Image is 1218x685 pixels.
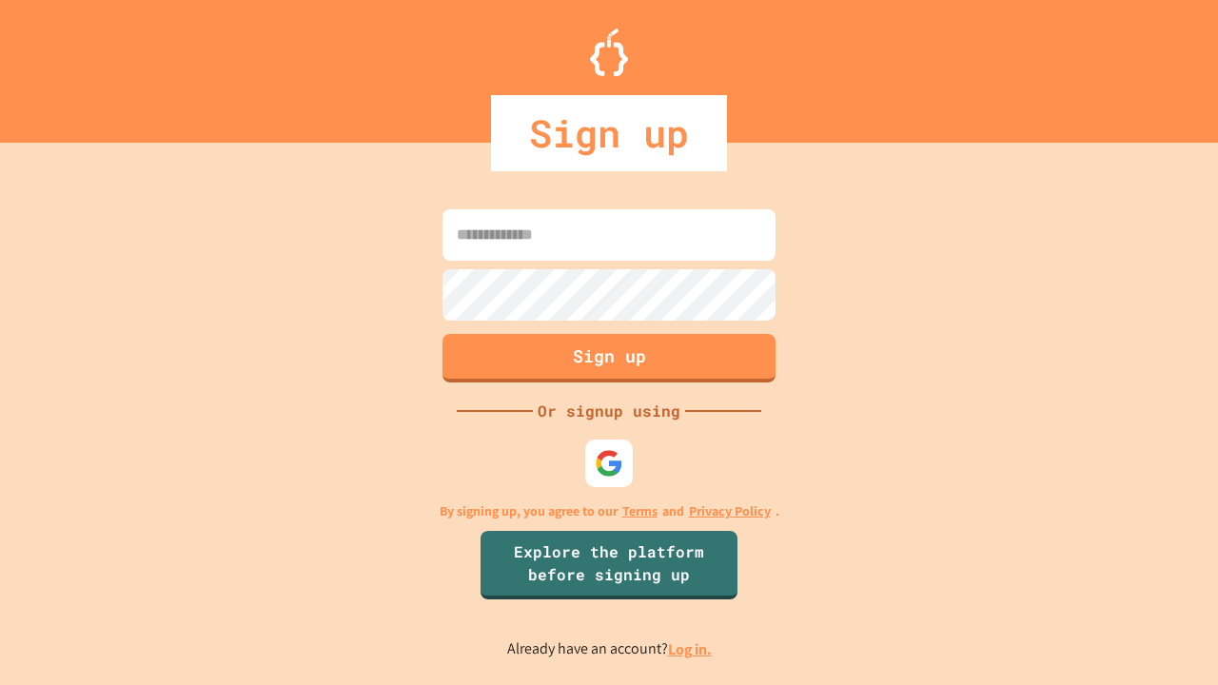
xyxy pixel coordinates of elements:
[442,334,776,382] button: Sign up
[481,531,737,599] a: Explore the platform before signing up
[595,449,623,478] img: google-icon.svg
[590,29,628,76] img: Logo.svg
[440,501,779,521] p: By signing up, you agree to our and .
[689,501,771,521] a: Privacy Policy
[668,639,712,659] a: Log in.
[491,95,727,171] div: Sign up
[507,637,712,661] p: Already have an account?
[533,400,685,422] div: Or signup using
[622,501,658,521] a: Terms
